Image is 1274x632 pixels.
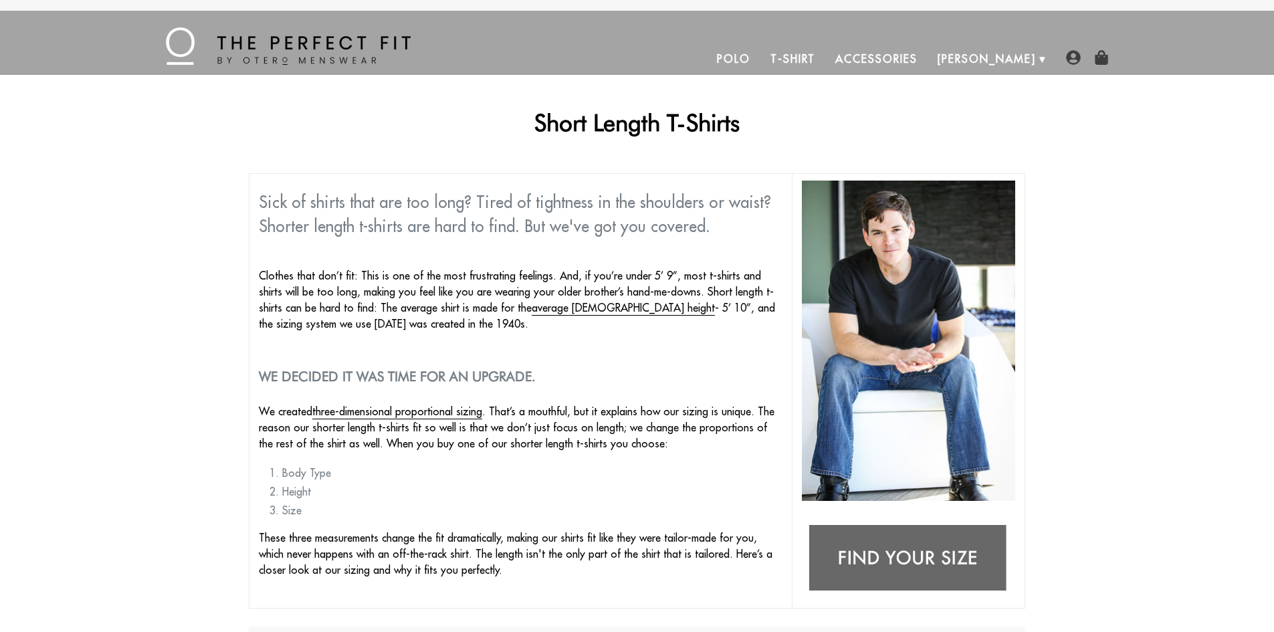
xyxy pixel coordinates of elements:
[802,181,1015,501] img: shorter length t shirts
[312,405,482,419] a: three-dimensional proportional sizing
[259,368,782,385] h2: We decided it was time for an upgrade.
[282,465,782,481] li: Body Type
[282,484,782,500] li: Height
[532,301,715,316] a: average [DEMOGRAPHIC_DATA] height
[166,27,411,65] img: The Perfect Fit - by Otero Menswear - Logo
[760,43,825,75] a: T-Shirt
[259,530,782,578] p: These three measurements change the fit dramatically, making our shirts fit like they were tailor...
[825,43,927,75] a: Accessories
[1094,50,1109,65] img: shopping-bag-icon.png
[928,43,1046,75] a: [PERSON_NAME]
[249,108,1026,136] h1: Short Length T-Shirts
[259,268,782,332] p: Clothes that don’t fit: This is one of the most frustrating feelings. And, if you’re under 5’ 9”,...
[259,403,782,451] p: We created . That’s a mouthful, but it explains how our sizing is unique. The reason our shorter ...
[259,192,771,236] span: Sick of shirts that are too long? Tired of tightness in the shoulders or waist? Shorter length t-...
[707,43,760,75] a: Polo
[282,502,782,518] li: Size
[1066,50,1081,65] img: user-account-icon.png
[802,517,1015,601] img: Find your size: tshirts for short guys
